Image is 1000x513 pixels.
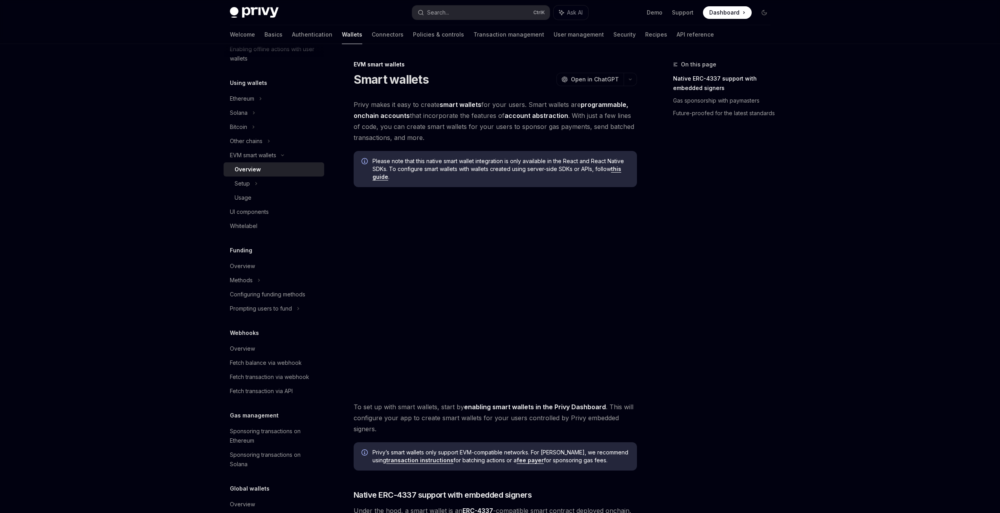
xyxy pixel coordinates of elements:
svg: Info [361,158,369,166]
h5: Funding [230,246,252,255]
a: Recipes [645,25,667,44]
span: Native ERC-4337 support with embedded signers [354,489,532,500]
a: UI components [224,205,324,219]
a: User management [554,25,604,44]
div: Prompting users to fund [230,304,292,313]
h1: Smart wallets [354,72,429,86]
button: Ask AI [554,6,588,20]
h5: Using wallets [230,78,267,88]
span: Ask AI [567,9,583,17]
a: Policies & controls [413,25,464,44]
a: Overview [224,342,324,356]
a: Overview [224,497,324,511]
strong: smart wallets [440,101,481,108]
span: Dashboard [709,9,739,17]
a: Security [613,25,636,44]
a: Sponsoring transactions on Ethereum [224,424,324,448]
div: Methods [230,276,253,285]
div: Sponsoring transactions on Solana [230,450,319,469]
div: Fetch balance via webhook [230,358,302,368]
a: Wallets [342,25,362,44]
div: Solana [230,108,248,118]
button: Search...CtrlK [412,6,550,20]
a: Configuring funding methods [224,287,324,302]
a: API reference [677,25,714,44]
svg: Info [361,449,369,457]
a: Fetch balance via webhook [224,356,324,370]
div: Usage [235,193,251,202]
a: Fetch transaction via API [224,384,324,398]
a: Support [672,9,694,17]
h5: Webhooks [230,328,259,338]
div: Overview [230,261,255,271]
button: Toggle dark mode [758,6,771,19]
h5: Global wallets [230,484,270,493]
a: Overview [224,259,324,273]
div: Fetch transaction via API [230,386,293,396]
div: Sponsoring transactions on Ethereum [230,427,319,445]
div: Overview [230,500,255,509]
a: Overview [224,162,324,177]
a: Transaction management [473,25,544,44]
div: Bitcoin [230,122,247,132]
span: Privy’s smart wallets only support EVM-compatible networks. For [PERSON_NAME], we recommend using... [372,449,629,464]
a: Sponsoring transactions on Solana [224,448,324,471]
a: Authentication [292,25,332,44]
div: Ethereum [230,94,254,103]
span: To set up with smart wallets, start by . This will configure your app to create smart wallets for... [354,401,637,434]
div: Other chains [230,136,262,146]
div: Configuring funding methods [230,290,305,299]
div: EVM smart wallets [230,151,276,160]
a: Basics [264,25,283,44]
a: Welcome [230,25,255,44]
a: enabling smart wallets in the Privy Dashboard [464,403,606,411]
button: Open in ChatGPT [556,73,624,86]
div: Search... [427,8,449,17]
div: Overview [235,165,261,174]
span: Open in ChatGPT [571,75,619,83]
a: Connectors [372,25,404,44]
a: Usage [224,191,324,205]
div: Setup [235,179,250,188]
a: Future-proofed for the latest standards [673,107,777,120]
a: Fetch transaction via webhook [224,370,324,384]
a: transaction instructions [386,457,453,464]
a: Gas sponsorship with paymasters [673,94,777,107]
div: UI components [230,207,269,217]
span: On this page [681,60,716,69]
span: Ctrl K [533,9,545,16]
div: Overview [230,344,255,353]
a: Native ERC-4337 support with embedded signers [673,72,777,94]
a: account abstraction [505,112,568,120]
span: Please note that this native smart wallet integration is only available in the React and React Na... [372,157,629,181]
h5: Gas management [230,411,279,420]
a: Dashboard [703,6,752,19]
a: Demo [647,9,662,17]
div: EVM smart wallets [354,61,637,68]
a: Whitelabel [224,219,324,233]
div: Whitelabel [230,221,257,231]
span: Privy makes it easy to create for your users. Smart wallets are that incorporate the features of ... [354,99,637,143]
div: Fetch transaction via webhook [230,372,309,382]
img: dark logo [230,7,279,18]
a: fee payer [517,457,544,464]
